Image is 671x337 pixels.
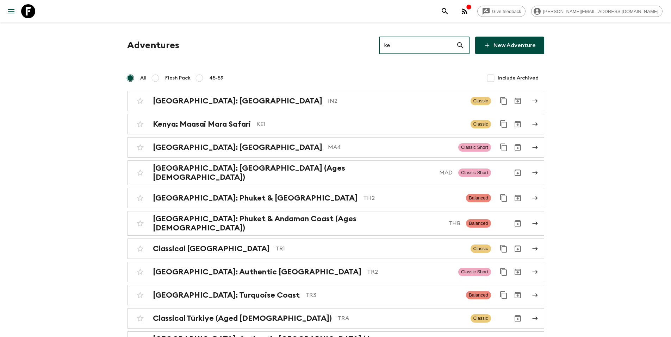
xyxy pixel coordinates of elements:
span: Balanced [466,194,491,202]
span: Balanced [466,219,491,228]
button: menu [4,4,18,18]
p: TH2 [363,194,461,202]
button: Duplicate for 45-59 [497,140,511,154]
a: Kenya: Maasai Mara SafariKE1ClassicDuplicate for 45-59Archive [127,114,544,134]
span: All [140,75,147,82]
span: Classic [471,314,491,323]
button: Duplicate for 45-59 [497,265,511,279]
span: Classic [471,120,491,128]
span: Classic Short [458,168,491,177]
h2: [GEOGRAPHIC_DATA]: Phuket & [GEOGRAPHIC_DATA] [153,193,358,203]
p: TR1 [275,244,465,253]
button: Archive [511,140,525,154]
p: TRA [337,314,465,323]
a: [GEOGRAPHIC_DATA]: [GEOGRAPHIC_DATA]IN2ClassicDuplicate for 45-59Archive [127,91,544,111]
h2: [GEOGRAPHIC_DATA]: [GEOGRAPHIC_DATA] [153,143,322,152]
span: Classic Short [458,143,491,152]
h2: Kenya: Maasai Mara Safari [153,120,251,129]
a: Classical [GEOGRAPHIC_DATA]TR1ClassicDuplicate for 45-59Archive [127,239,544,259]
a: [GEOGRAPHIC_DATA]: Phuket & [GEOGRAPHIC_DATA]TH2BalancedDuplicate for 45-59Archive [127,188,544,208]
span: Classic Short [458,268,491,276]
button: Duplicate for 45-59 [497,94,511,108]
a: [GEOGRAPHIC_DATA]: Authentic [GEOGRAPHIC_DATA]TR2Classic ShortDuplicate for 45-59Archive [127,262,544,282]
span: [PERSON_NAME][EMAIL_ADDRESS][DOMAIN_NAME] [539,9,662,14]
button: Duplicate for 45-59 [497,242,511,256]
div: [PERSON_NAME][EMAIL_ADDRESS][DOMAIN_NAME] [531,6,663,17]
button: Archive [511,191,525,205]
a: [GEOGRAPHIC_DATA]: [GEOGRAPHIC_DATA]MA4Classic ShortDuplicate for 45-59Archive [127,137,544,158]
button: Archive [511,288,525,302]
h2: Classical Türkiye (Aged [DEMOGRAPHIC_DATA]) [153,314,332,323]
h2: [GEOGRAPHIC_DATA]: Phuket & Andaman Coast (Ages [DEMOGRAPHIC_DATA]) [153,214,443,233]
a: New Adventure [475,37,544,54]
a: [GEOGRAPHIC_DATA]: Phuket & Andaman Coast (Ages [DEMOGRAPHIC_DATA])THBBalancedArchive [127,211,544,236]
p: THB [448,219,460,228]
input: e.g. AR1, Argentina [379,36,456,55]
button: Archive [511,166,525,180]
span: Classic [471,97,491,105]
button: search adventures [438,4,452,18]
span: Include Archived [498,75,539,82]
button: Archive [511,265,525,279]
a: Give feedback [477,6,526,17]
button: Archive [511,242,525,256]
h1: Adventures [127,38,179,52]
h2: [GEOGRAPHIC_DATA]: [GEOGRAPHIC_DATA] [153,96,322,106]
button: Archive [511,117,525,131]
span: Flash Pack [165,75,191,82]
span: 45-59 [209,75,224,82]
button: Archive [511,94,525,108]
h2: Classical [GEOGRAPHIC_DATA] [153,244,270,253]
button: Archive [511,216,525,230]
button: Duplicate for 45-59 [497,191,511,205]
button: Duplicate for 45-59 [497,117,511,131]
h2: [GEOGRAPHIC_DATA]: Authentic [GEOGRAPHIC_DATA] [153,267,361,276]
p: TR3 [305,291,461,299]
span: Classic [471,244,491,253]
p: IN2 [328,97,465,105]
span: Give feedback [488,9,525,14]
p: MA4 [328,143,453,152]
p: TR2 [367,268,453,276]
a: Classical Türkiye (Aged [DEMOGRAPHIC_DATA])TRAClassicArchive [127,308,544,329]
h2: [GEOGRAPHIC_DATA]: [GEOGRAPHIC_DATA] (Ages [DEMOGRAPHIC_DATA]) [153,164,434,182]
h2: [GEOGRAPHIC_DATA]: Turquoise Coast [153,291,300,300]
a: [GEOGRAPHIC_DATA]: [GEOGRAPHIC_DATA] (Ages [DEMOGRAPHIC_DATA])MADClassic ShortArchive [127,160,544,185]
p: KE1 [256,120,465,128]
span: Balanced [466,291,491,299]
p: MAD [439,168,453,177]
button: Duplicate for 45-59 [497,288,511,302]
button: Archive [511,311,525,325]
a: [GEOGRAPHIC_DATA]: Turquoise CoastTR3BalancedDuplicate for 45-59Archive [127,285,544,305]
